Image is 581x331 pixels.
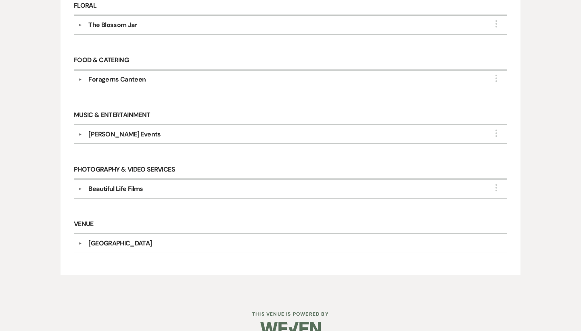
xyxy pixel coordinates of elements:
[74,52,507,71] h6: Food & Catering
[74,161,507,180] h6: Photography & Video Services
[74,216,507,235] h6: Venue
[88,20,137,30] div: The Blossom Jar
[88,75,146,84] div: Foragerns Canteen
[75,187,85,191] button: ▼
[88,239,152,248] div: [GEOGRAPHIC_DATA]
[75,132,85,136] button: ▼
[75,78,85,82] button: ▼
[75,23,85,27] button: ▼
[88,184,143,194] div: Beautiful Life Films
[74,106,507,125] h6: Music & Entertainment
[75,241,85,245] button: ▼
[88,130,161,139] div: [PERSON_NAME] Events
